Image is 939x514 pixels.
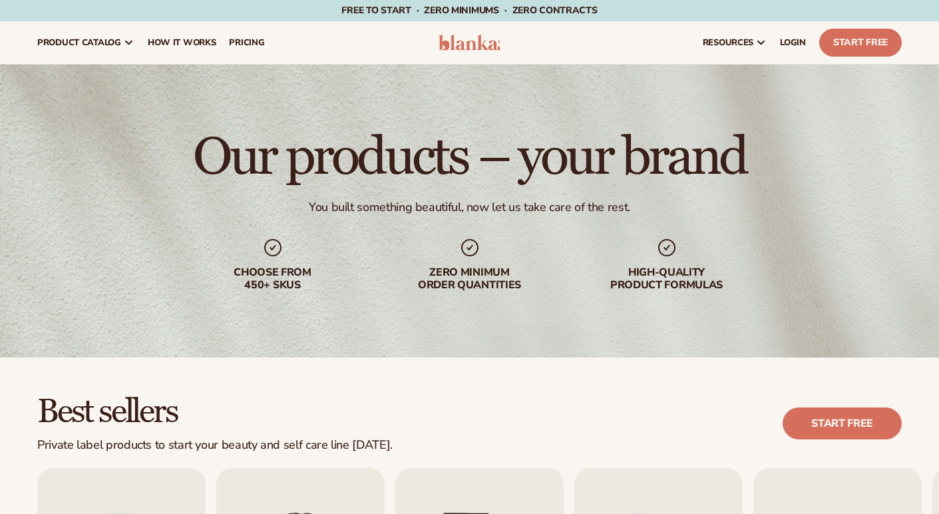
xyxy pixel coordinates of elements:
[385,266,555,292] div: Zero minimum order quantities
[193,130,746,184] h1: Our products – your brand
[439,35,501,51] img: logo
[188,266,358,292] div: Choose from 450+ Skus
[773,21,813,64] a: LOGIN
[222,21,271,64] a: pricing
[783,407,902,439] a: Start free
[819,29,902,57] a: Start Free
[309,200,630,215] div: You built something beautiful, now let us take care of the rest.
[696,21,773,64] a: resources
[703,37,753,48] span: resources
[37,395,393,430] h2: Best sellers
[141,21,223,64] a: How It Works
[148,37,216,48] span: How It Works
[582,266,752,292] div: High-quality product formulas
[31,21,141,64] a: product catalog
[229,37,264,48] span: pricing
[341,4,597,17] span: Free to start · ZERO minimums · ZERO contracts
[37,438,393,453] div: Private label products to start your beauty and self care line [DATE].
[37,37,121,48] span: product catalog
[780,37,806,48] span: LOGIN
